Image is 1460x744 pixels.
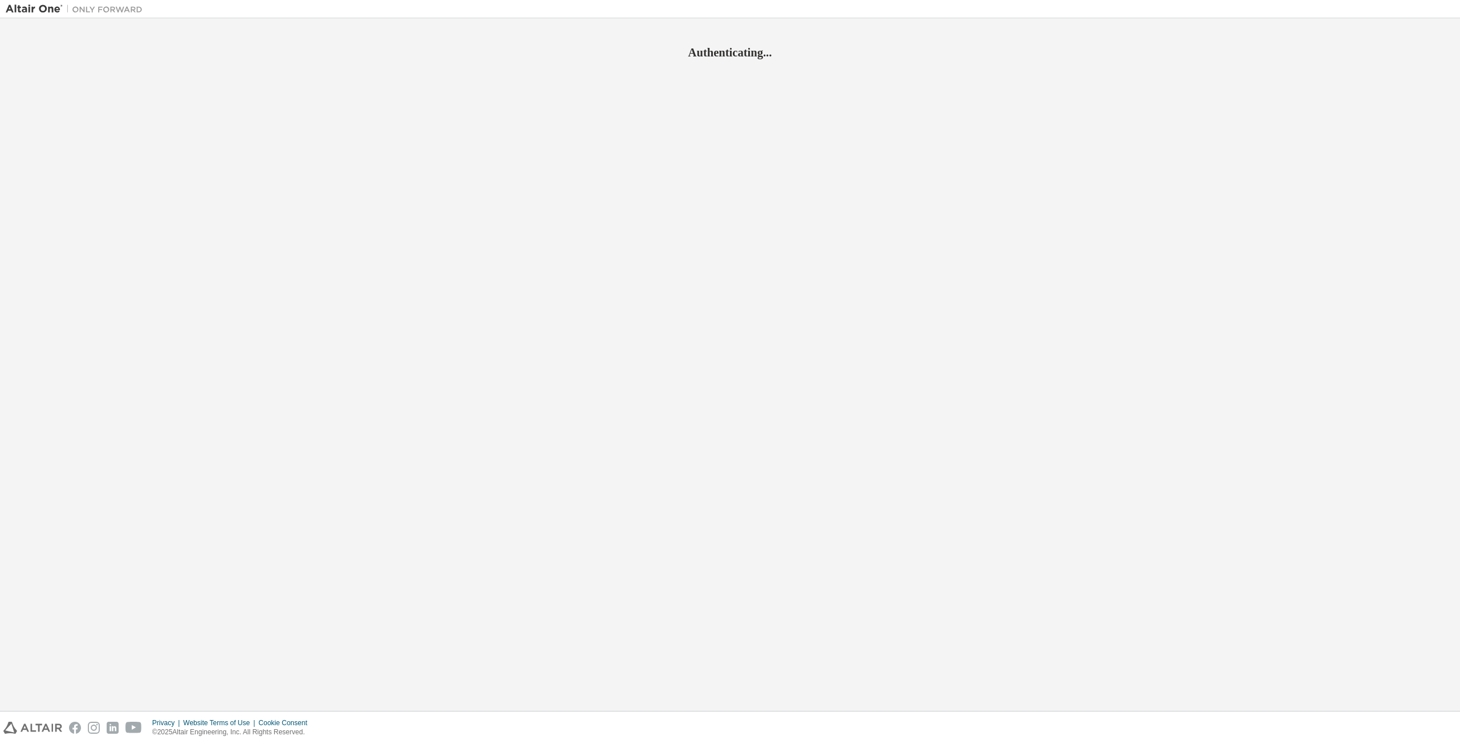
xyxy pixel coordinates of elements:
[88,722,100,734] img: instagram.svg
[3,722,62,734] img: altair_logo.svg
[125,722,142,734] img: youtube.svg
[6,3,148,15] img: Altair One
[69,722,81,734] img: facebook.svg
[258,718,314,727] div: Cookie Consent
[107,722,119,734] img: linkedin.svg
[152,727,314,737] p: © 2025 Altair Engineering, Inc. All Rights Reserved.
[152,718,183,727] div: Privacy
[6,45,1454,60] h2: Authenticating...
[183,718,258,727] div: Website Terms of Use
